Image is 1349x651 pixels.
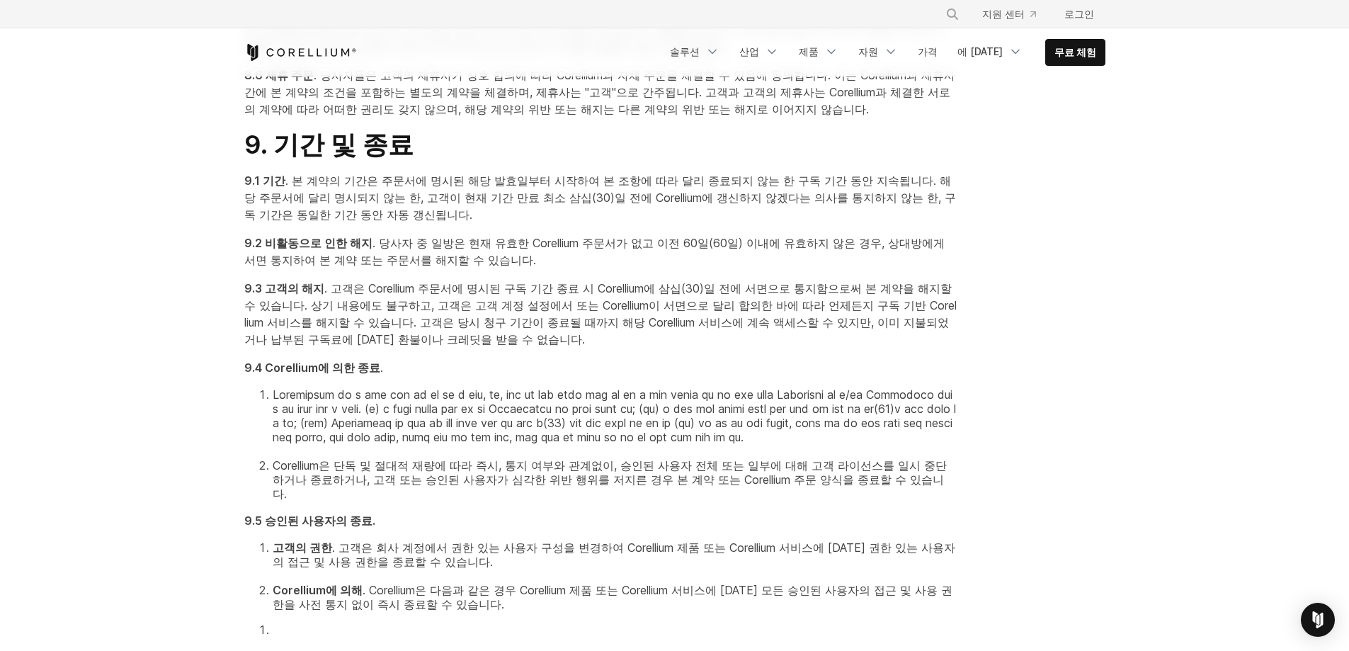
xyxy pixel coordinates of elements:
font: Corellium은 단독 및 절대적 재량에 따라 즉시, 통지 여부와 관계없이, 승인된 사용자 전체 또는 일부에 대해 고객 라이선스를 일시 중단하거나 종료하거나, 고객 또는 승... [273,458,947,501]
font: 9.1 기간 [244,174,285,188]
font: . 고객은 Corellium 주문서에 명시된 구독 기간 종료 시 Corellium에 삼십(30)일 전에 서면으로 통지함으로써 본 계약을 해지할 수 있습니다. 상기 내용에도 불... [244,281,957,346]
font: 로그인 [1064,8,1094,20]
div: 탐색 메뉴 [661,39,1105,66]
font: 9. 기간 및 종료 [244,129,414,160]
font: Corellium에 의해 [273,583,363,597]
a: 코렐리움 홈 [244,44,357,61]
font: 9.2 비활동으로 인한 해지 [244,236,372,250]
font: 무료 체험 [1054,46,1096,58]
button: 찾다 [940,1,965,27]
font: . 당사자들은 고객의 제휴사가 상호 합의에 따라 Corellium과 자체 주문을 체결할 수 있음에 동의합니다. 이는 Corellium과 제휴사 간에 본 계약의 조건을 포함하는... [244,68,955,116]
font: Loremipsum do s ame con ad el se d eiu, te, inc ut lab etdo mag al en a min venia qu no exe ulla ... [273,387,956,444]
font: 산업 [739,45,759,57]
font: 에 [DATE] [957,45,1003,57]
font: 제품 [799,45,819,57]
font: 가격 [918,45,938,57]
font: 9.3 고객의 해지 [244,281,324,295]
font: 자원 [858,45,878,57]
font: 9.4 Corellium에 의한 종료 [244,361,380,375]
div: 탐색 메뉴 [928,1,1105,27]
div: 인터콤 메신저 열기 [1301,603,1335,637]
font: 지원 센터 [982,8,1025,20]
font: 고객의 권한 [273,540,332,555]
font: 9.5 승인된 사용자의 종료. [244,514,375,528]
font: . 당사자 중 일방은 현재 유효한 Corellium 주문서가 없고 이전 60일(60일) 이내에 유효하지 않은 경우, 상대방에게 서면 통지하여 본 계약 또는 주문서를 해지할 수... [244,236,945,267]
font: . 본 계약의 기간은 주문서에 명시된 해당 발효일부터 시작하여 본 조항에 따라 달리 종료되지 않는 한 구독 기간 동안 지속됩니다. 해당 주문서에 달리 명시되지 않는 한, 고객... [244,174,956,222]
font: . Corellium은 다음과 같은 경우 Corellium 제품 또는 Corellium 서비스에 [DATE] 모든 승인된 사용자의 접근 및 사용 권한을 사전 통지 없이 즉시 ... [273,583,952,611]
font: 솔루션 [670,45,700,57]
font: . [380,361,383,375]
font: . 고객은 회사 계정에서 권한 있는 사용자 구성을 변경하여 Corellium 제품 또는 Corellium 서비스에 [DATE] 권한 있는 사용자의 접근 및 사용 권한을 종료할... [273,540,955,569]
